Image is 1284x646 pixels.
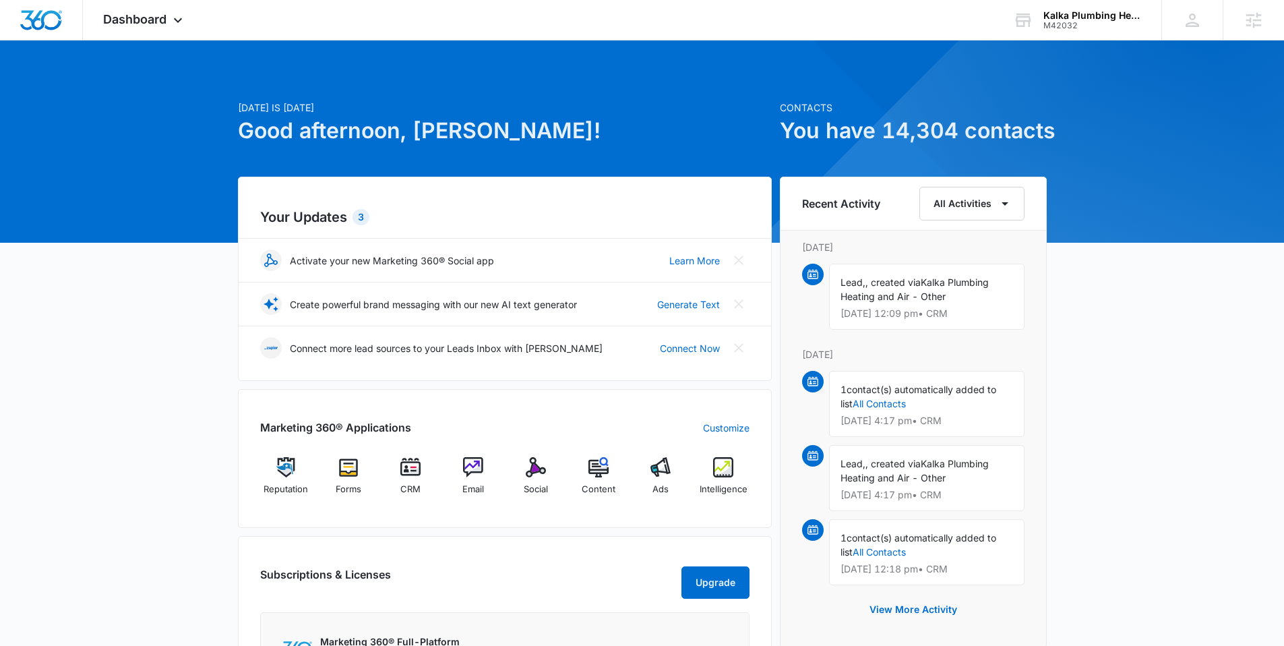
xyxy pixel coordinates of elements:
[802,196,880,212] h6: Recent Activity
[572,457,624,506] a: Content
[582,483,615,496] span: Content
[290,297,577,312] p: Create powerful brand messaging with our new AI text generator
[865,276,921,288] span: , created via
[703,421,750,435] a: Customize
[780,100,1047,115] p: Contacts
[260,207,750,227] h2: Your Updates
[698,457,750,506] a: Intelligence
[840,384,996,409] span: contact(s) automatically added to list
[260,419,411,436] h2: Marketing 360® Applications
[840,458,865,469] span: Lead,
[652,483,669,496] span: Ads
[400,483,421,496] span: CRM
[322,457,374,506] a: Forms
[336,483,361,496] span: Forms
[853,398,906,409] a: All Contacts
[660,341,720,355] a: Connect Now
[840,384,847,395] span: 1
[260,457,312,506] a: Reputation
[657,297,720,312] a: Generate Text
[840,276,865,288] span: Lead,
[728,337,750,359] button: Close
[840,416,1013,425] p: [DATE] 4:17 pm • CRM
[510,457,562,506] a: Social
[238,100,772,115] p: [DATE] is [DATE]
[238,115,772,147] h1: Good afternoon, [PERSON_NAME]!
[802,240,1025,254] p: [DATE]
[103,12,166,26] span: Dashboard
[385,457,437,506] a: CRM
[681,566,750,599] button: Upgrade
[840,309,1013,318] p: [DATE] 12:09 pm • CRM
[856,593,971,626] button: View More Activity
[865,458,921,469] span: , created via
[462,483,484,496] span: Email
[728,293,750,315] button: Close
[802,347,1025,361] p: [DATE]
[700,483,747,496] span: Intelligence
[635,457,687,506] a: Ads
[264,483,308,496] span: Reputation
[1043,10,1142,21] div: account name
[780,115,1047,147] h1: You have 14,304 contacts
[448,457,499,506] a: Email
[728,249,750,271] button: Close
[290,341,603,355] p: Connect more lead sources to your Leads Inbox with [PERSON_NAME]
[524,483,548,496] span: Social
[840,532,847,544] span: 1
[290,254,494,268] p: Activate your new Marketing 360® Social app
[1043,21,1142,30] div: account id
[840,564,1013,574] p: [DATE] 12:18 pm • CRM
[260,566,391,593] h2: Subscriptions & Licenses
[919,187,1025,221] button: All Activities
[669,254,720,268] a: Learn More
[353,209,369,225] div: 3
[853,546,906,558] a: All Contacts
[840,490,1013,500] p: [DATE] 4:17 pm • CRM
[840,532,996,558] span: contact(s) automatically added to list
